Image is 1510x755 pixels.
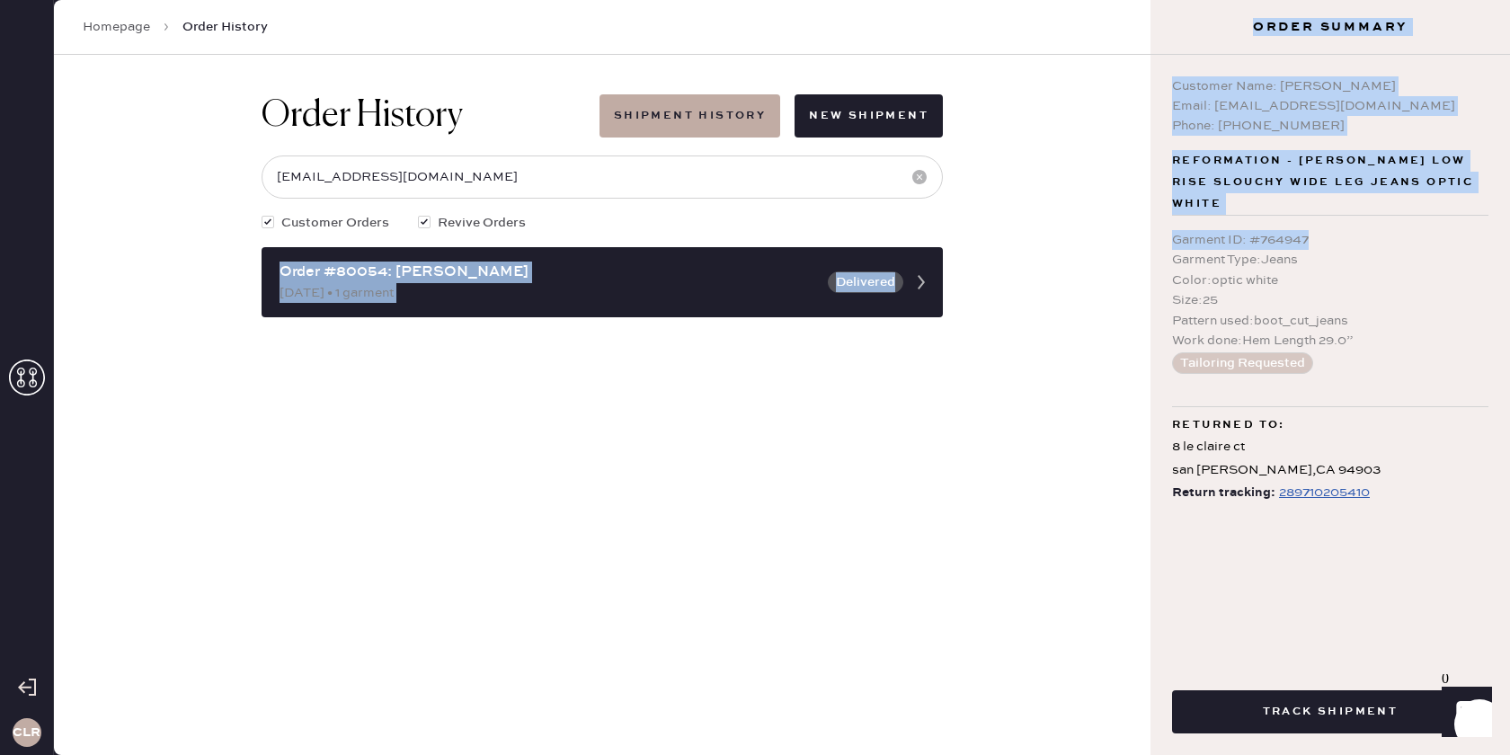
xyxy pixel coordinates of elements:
div: Order #80054: [PERSON_NAME] [280,262,817,283]
div: Phone: [PHONE_NUMBER] [1172,116,1488,136]
div: Pattern used : boot_cut_jeans [1172,311,1488,331]
div: Customer Name: [PERSON_NAME] [1172,76,1488,96]
div: Garment Type : Jeans [1172,250,1488,270]
button: Shipment History [600,94,780,138]
div: [DATE] • 1 garment [280,283,817,303]
h3: CLR [13,726,40,739]
div: https://www.fedex.com/apps/fedextrack/?tracknumbers=289710205410&cntry_code=US [1279,482,1370,503]
h3: Order Summary [1150,18,1510,36]
iframe: Front Chat [1425,674,1502,751]
button: Tailoring Requested [1172,352,1313,374]
div: Email: [EMAIL_ADDRESS][DOMAIN_NAME] [1172,96,1488,116]
span: Returned to: [1172,414,1285,436]
div: Size : 25 [1172,290,1488,310]
button: Track Shipment [1172,690,1488,733]
div: Garment ID : # 764947 [1172,230,1488,250]
input: Search by order number, customer name, email or phone number [262,155,943,199]
span: Revive Orders [438,213,526,233]
div: Color : optic white [1172,271,1488,290]
span: Return tracking: [1172,482,1275,504]
button: New Shipment [795,94,943,138]
span: Reformation - [PERSON_NAME] Low Rise Slouchy Wide Leg Jeans optic white [1172,150,1488,215]
div: 8 le claire ct san [PERSON_NAME] , CA 94903 [1172,436,1488,481]
a: Homepage [83,18,150,36]
button: Delivered [828,271,903,293]
a: Track Shipment [1172,702,1488,719]
span: Order History [182,18,268,36]
a: 289710205410 [1275,482,1370,504]
div: Work done : Hem Length 29.0” [1172,331,1488,351]
span: Customer Orders [281,213,389,233]
h1: Order History [262,94,463,138]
